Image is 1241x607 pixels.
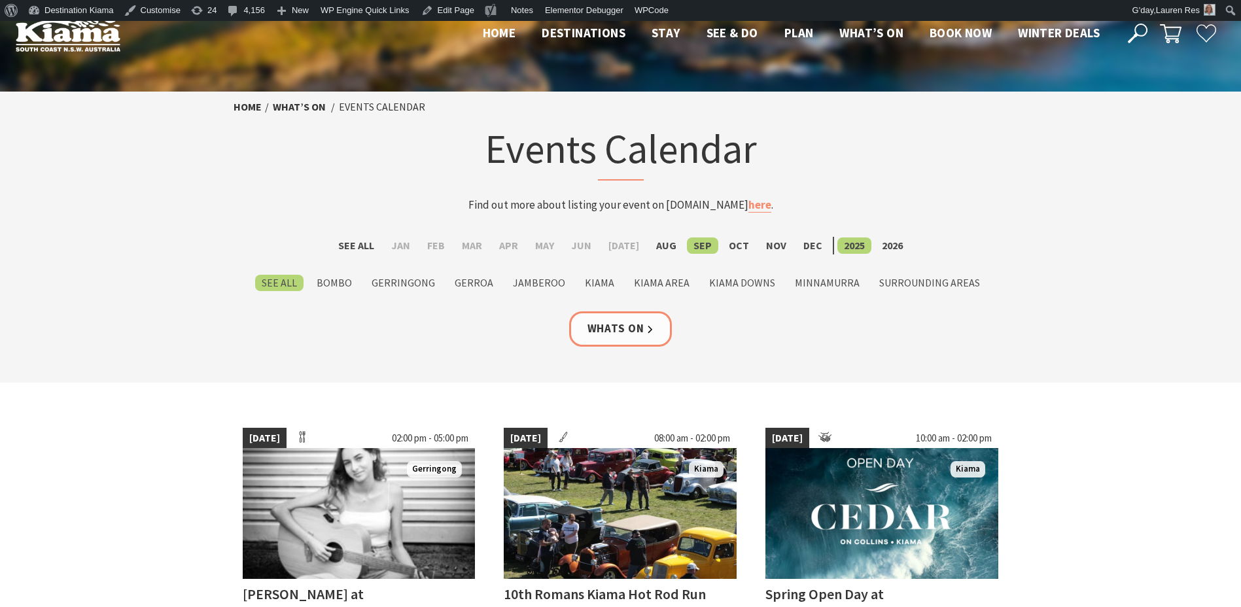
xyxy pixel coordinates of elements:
[837,237,871,254] label: 2025
[784,25,814,41] span: Plan
[364,196,877,214] p: Find out more about listing your event on [DOMAIN_NAME] .
[529,237,561,254] label: May
[951,461,985,477] span: Kiama
[722,237,756,254] label: Oct
[687,237,718,254] label: Sep
[506,275,572,291] label: Jamberoo
[542,25,625,41] span: Destinations
[339,99,425,116] li: Events Calendar
[385,237,417,254] label: Jan
[455,237,489,254] label: Mar
[788,275,866,291] label: Minnamurra
[234,100,262,114] a: Home
[364,122,877,181] h1: Events Calendar
[875,237,909,254] label: 2026
[627,275,696,291] label: Kiama Area
[748,198,771,213] a: here
[1018,25,1100,41] span: Winter Deals
[273,100,326,114] a: What’s On
[707,25,758,41] span: See & Do
[243,428,287,449] span: [DATE]
[797,237,829,254] label: Dec
[504,585,706,603] h4: 10th Romans Kiama Hot Rod Run
[839,25,903,41] span: What’s On
[650,237,683,254] label: Aug
[421,237,451,254] label: Feb
[504,448,737,579] img: Hot Rod Run Kiama
[365,275,442,291] label: Gerringong
[407,461,462,477] span: Gerringong
[689,461,724,477] span: Kiama
[652,25,680,41] span: Stay
[1156,5,1200,15] span: Lauren Res
[578,275,621,291] label: Kiama
[909,428,998,449] span: 10:00 am - 02:00 pm
[569,311,673,346] a: Whats On
[448,275,500,291] label: Gerroa
[255,275,304,291] label: See All
[703,275,782,291] label: Kiama Downs
[483,25,516,41] span: Home
[602,237,646,254] label: [DATE]
[648,428,737,449] span: 08:00 am - 02:00 pm
[310,275,358,291] label: Bombo
[332,237,381,254] label: See All
[470,23,1113,44] nav: Main Menu
[16,16,120,52] img: Kiama Logo
[765,428,809,449] span: [DATE]
[493,237,525,254] label: Apr
[243,448,476,579] img: Tayah Larsen
[385,428,475,449] span: 02:00 pm - 05:00 pm
[1204,4,1215,16] img: Res-lauren-square-150x150.jpg
[760,237,793,254] label: Nov
[930,25,992,41] span: Book now
[873,275,987,291] label: Surrounding Areas
[504,428,548,449] span: [DATE]
[565,237,598,254] label: Jun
